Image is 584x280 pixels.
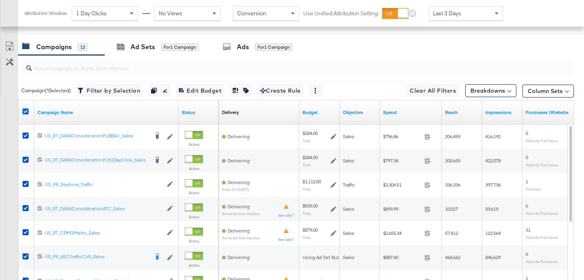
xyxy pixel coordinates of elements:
span: 422,078 [485,158,501,164]
span: $899.99 [383,206,421,212]
div: for 1 Campaign [255,44,292,51]
span: $3,304.51 [383,182,421,188]
span: 33,027 [445,206,458,212]
a: US_RT_DABAConsiderationPLBBAU_Sales [45,133,149,141]
span: 6 [526,203,528,209]
span: Sales [343,254,354,260]
a: US_RT_DABAConsiderationPLB1DayClick_Sales [45,157,149,165]
div: for 1 Campaign [161,44,199,51]
label: Active [185,263,203,268]
span: 1 Day Clicks [76,10,107,17]
div: $1,112.00 [302,178,321,185]
input: Search Campaigns by Name, ID or Objective [32,57,525,73]
span: 31 [526,227,530,233]
label: Active [185,142,203,147]
sub: Purchase [526,187,541,191]
label: Active [185,214,203,220]
div: Ad Sets [130,42,155,52]
sub: Daily [302,211,311,216]
button: Breakdowns [465,84,516,97]
a: The number of times your ad was served. On mobile apps an ad is counted as served the first time ... [485,109,519,116]
span: 468,662 [445,254,460,260]
span: $796.86 [383,133,421,139]
a: US_RT_DABAConsiderationATC_Sales [45,205,163,212]
span: 416,192 [485,133,501,139]
span: Filter by Selection [79,86,140,96]
div: Campaign ( 1 Selected) [21,87,71,94]
a: Your campaign name. [37,109,175,116]
span: 397,736 [485,182,501,188]
span: $2,655.34 [383,230,421,236]
a: The maximum amount you're willing to spend on your ads, on average each day or over the lifetime ... [302,109,336,116]
sub: Website Purchases [526,235,558,240]
sub: Some Ad Sets Inactive [222,212,260,216]
span: 336,336 [445,182,460,188]
span: 846,629 [485,254,501,260]
span: 0 [526,154,528,160]
div: $505.00 [302,203,318,209]
span: Create Rule [260,86,301,96]
span: Sales [343,158,354,164]
a: The total amount spent to date. [383,109,439,116]
span: Sales [343,206,354,212]
div: US_PR_ASCTrafficCVR_Sales [45,253,149,260]
span: 59,619 [485,206,498,212]
a: Your campaign's objective. [343,109,377,116]
span: 0 [526,251,528,257]
div: Campaigns [36,42,72,52]
span: Delivering [228,133,250,139]
span: 57,412 [445,230,458,236]
a: US_RT_CRMGMailer_Sales [45,230,163,236]
span: Delivering [228,158,250,164]
div: $284.00 [302,130,318,137]
span: Sales [343,230,354,236]
label: Active [185,166,203,171]
sub: Daily [302,187,311,191]
label: Active [185,239,203,244]
div: Attribution Window: [24,10,68,16]
div: US_RT_DABAConsiderationPLB1DayClick_Sales [45,157,149,163]
div: 12 [78,44,87,51]
span: Clear All Filters [410,86,456,96]
span: 1 [526,178,528,185]
span: Traffic [343,182,355,188]
span: Delivering [228,254,250,260]
span: Delivering [228,179,250,185]
sub: Website Purchases [526,259,558,264]
span: Sales [343,133,354,139]
sub: ends on [DATE] [222,187,250,192]
div: Delivery [222,109,239,116]
span: $797.34 [383,158,421,164]
span: No Views [159,10,182,17]
div: Ads [237,42,249,52]
sub: Some Ad Sets Inactive [222,236,260,240]
div: $879.00 [302,227,318,233]
sub: Daily [302,162,311,167]
sub: Website Purchases [526,211,558,216]
div: US_RT_DABAConsiderationPLBBAU_Sales [45,133,149,139]
span: Delivering [228,228,250,234]
button: Clear All Filters [406,84,459,97]
button: Edit Budget [176,84,224,97]
a: US_PR_ASCTrafficCVR_Sales [45,253,149,261]
button: Filter by Selection [77,84,143,97]
div: Using Ad Set Budget [302,254,347,261]
button: Column Sets [522,85,574,97]
a: The number of people your ad was served to. [445,109,479,116]
span: Delivering [228,203,250,209]
span: 0 [526,130,528,136]
a: Shows the current state of your Ad Campaign. [182,109,215,116]
sub: Website Purchases [526,138,558,143]
sub: Website Purchases [526,162,558,167]
a: US_PR_Sephora_Traffic [45,181,163,188]
sub: Daily [302,235,311,240]
span: 122,564 [485,230,501,236]
span: 200,655 [445,158,460,164]
span: $887.40 [383,254,421,260]
label: Active [185,190,203,195]
span: Last 3 Days [433,10,461,17]
span: 206,459 [445,133,460,139]
a: Reflects the ability of your Ad Campaign to achieve delivery based on ad states, schedule and bud... [222,109,239,116]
